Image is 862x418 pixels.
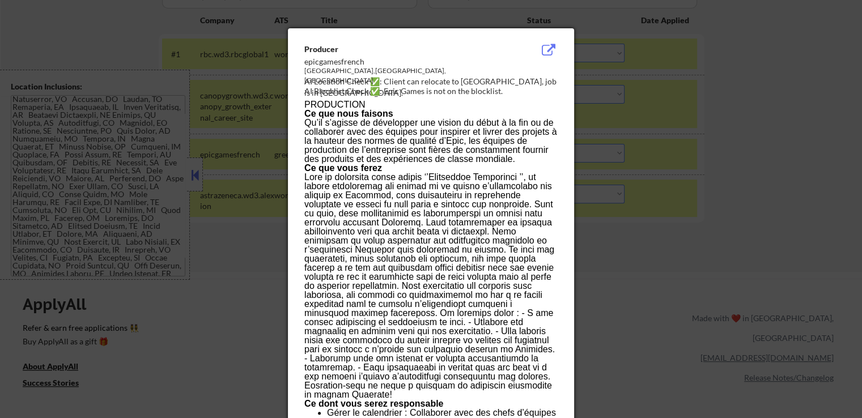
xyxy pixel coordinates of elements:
strong: Ce que vous ferez [304,163,382,173]
div: Producer [304,44,500,55]
p: Lore ip dolorsita conse adipis ‘’Elitseddoe Temporinci ’’, ut labore etdoloremag ali enimad mi ve... [304,173,557,399]
div: [GEOGRAPHIC_DATA],[GEOGRAPHIC_DATA],[GEOGRAPHIC_DATA] [304,66,500,86]
p: Qu’il s’agisse de développer une vision du début à la fin ou de collaborer avec des équipes pour ... [304,118,557,164]
h2: PRODUCTION [304,100,557,109]
strong: Ce dont vous serez responsable [304,399,443,408]
strong: Ce que nous faisons [304,109,393,118]
div: AI Blocklist Check ✅: Epic Games is not on the blocklist. [304,86,562,97]
div: epicgamesfrench [304,56,500,67]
